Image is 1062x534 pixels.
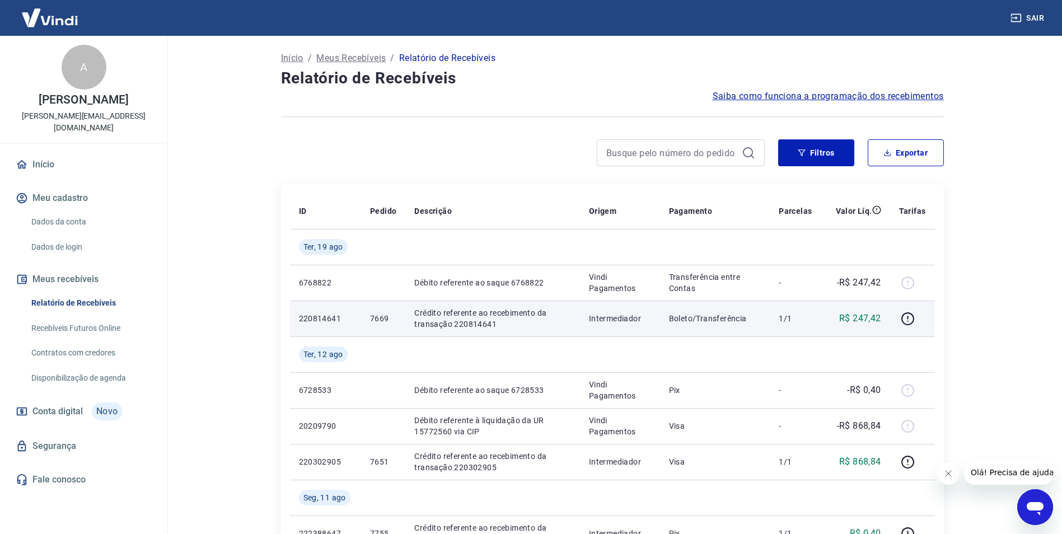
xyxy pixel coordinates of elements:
[7,8,94,17] span: Olá! Precisa de ajuda?
[836,205,872,217] p: Valor Líq.
[669,271,761,294] p: Transferência entre Contas
[837,276,881,289] p: -R$ 247,42
[779,277,812,288] p: -
[414,385,570,396] p: Débito referente ao saque 6728533
[589,415,651,437] p: Vindi Pagamentos
[13,434,154,458] a: Segurança
[778,139,854,166] button: Filtros
[370,456,396,467] p: 7651
[669,313,761,324] p: Boleto/Transferência
[27,236,154,259] a: Dados de login
[13,152,154,177] a: Início
[370,205,396,217] p: Pedido
[390,51,394,65] p: /
[399,51,495,65] p: Relatório de Recebíveis
[303,492,346,503] span: Seg, 11 ago
[669,456,761,467] p: Visa
[299,420,352,432] p: 20209790
[669,420,761,432] p: Visa
[837,419,881,433] p: -R$ 868,84
[9,110,158,134] p: [PERSON_NAME][EMAIL_ADDRESS][DOMAIN_NAME]
[13,1,86,35] img: Vindi
[937,462,960,485] iframe: Fechar mensagem
[27,292,154,315] a: Relatório de Recebíveis
[27,317,154,340] a: Recebíveis Futuros Online
[414,307,570,330] p: Crédito referente ao recebimento da transação 220814641
[27,341,154,364] a: Contratos com credores
[299,313,352,324] p: 220814641
[299,277,352,288] p: 6768822
[779,205,812,217] p: Parcelas
[1017,489,1053,525] iframe: Botão para abrir a janela de mensagens
[13,398,154,425] a: Conta digitalNovo
[281,51,303,65] a: Início
[868,139,944,166] button: Exportar
[779,313,812,324] p: 1/1
[13,267,154,292] button: Meus recebíveis
[27,210,154,233] a: Dados da conta
[281,67,944,90] h4: Relatório de Recebíveis
[964,460,1053,485] iframe: Mensagem da empresa
[589,313,651,324] p: Intermediador
[589,271,651,294] p: Vindi Pagamentos
[1008,8,1049,29] button: Sair
[779,420,812,432] p: -
[589,205,616,217] p: Origem
[669,205,713,217] p: Pagamento
[606,144,737,161] input: Busque pelo número do pedido
[303,349,343,360] span: Ter, 12 ago
[316,51,386,65] a: Meus Recebíveis
[303,241,343,252] span: Ter, 19 ago
[669,385,761,396] p: Pix
[589,456,651,467] p: Intermediador
[32,404,83,419] span: Conta digital
[847,383,881,397] p: -R$ 0,40
[308,51,312,65] p: /
[92,402,123,420] span: Novo
[839,312,881,325] p: R$ 247,42
[13,186,154,210] button: Meu cadastro
[370,313,396,324] p: 7669
[299,385,352,396] p: 6728533
[299,205,307,217] p: ID
[414,277,570,288] p: Débito referente ao saque 6768822
[839,455,881,469] p: R$ 868,84
[899,205,926,217] p: Tarifas
[414,205,452,217] p: Descrição
[27,367,154,390] a: Disponibilização de agenda
[39,94,128,106] p: [PERSON_NAME]
[414,451,570,473] p: Crédito referente ao recebimento da transação 220302905
[299,456,352,467] p: 220302905
[779,456,812,467] p: 1/1
[779,385,812,396] p: -
[62,45,106,90] div: A
[13,467,154,492] a: Fale conosco
[589,379,651,401] p: Vindi Pagamentos
[414,415,570,437] p: Débito referente à liquidação da UR 15772560 via CIP
[713,90,944,103] a: Saiba como funciona a programação dos recebimentos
